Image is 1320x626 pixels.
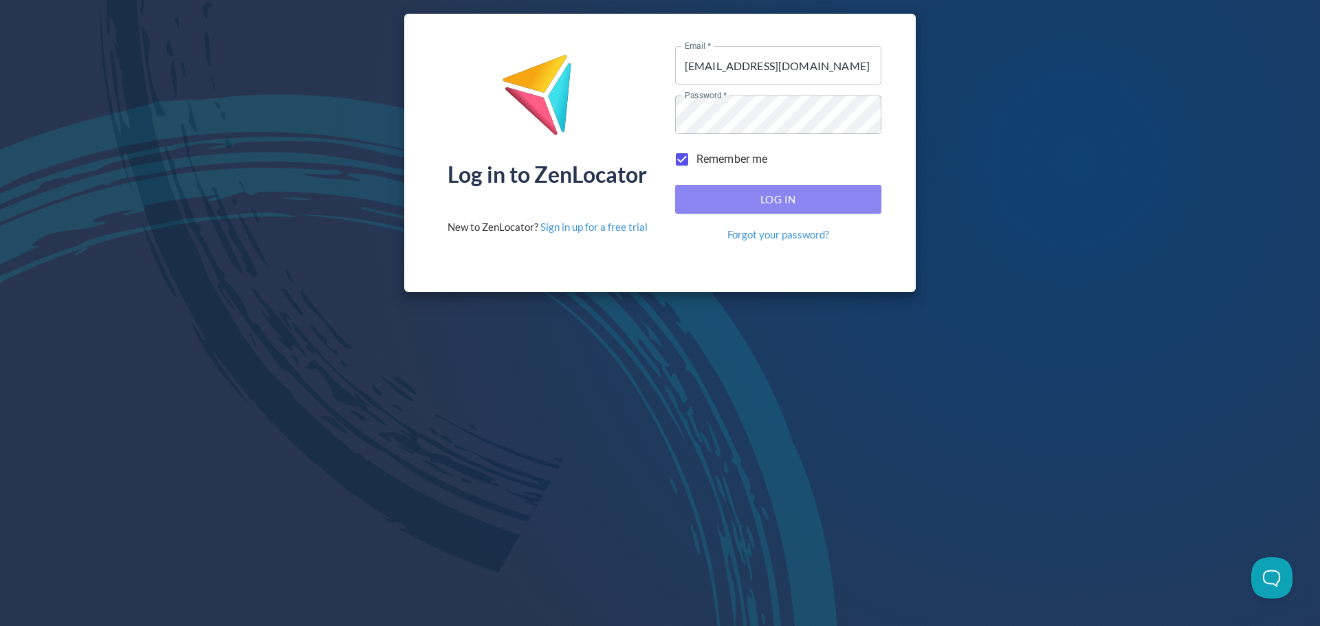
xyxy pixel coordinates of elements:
input: name@company.com [675,46,881,85]
a: Forgot your password? [727,227,829,242]
iframe: Toggle Customer Support [1251,557,1292,599]
span: Log In [690,190,866,208]
a: Sign in up for a free trial [540,221,648,233]
div: New to ZenLocator? [448,220,648,234]
button: Log In [675,185,881,214]
img: ZenLocator [501,54,593,146]
div: Log in to ZenLocator [448,164,647,186]
span: Remember me [696,151,768,168]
